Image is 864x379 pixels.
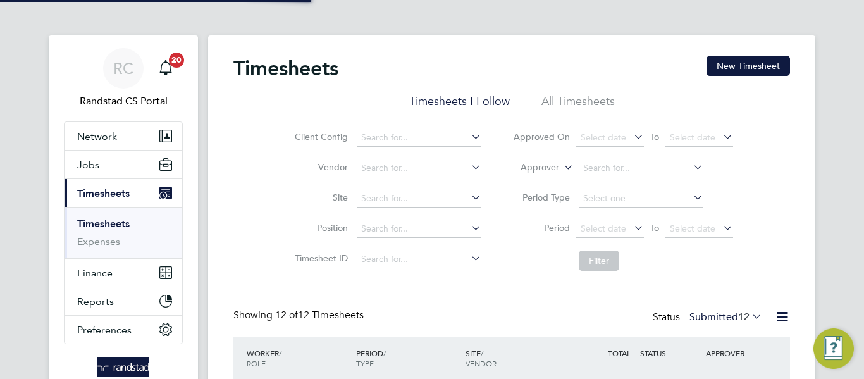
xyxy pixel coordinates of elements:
span: ROLE [247,358,266,368]
input: Search for... [579,159,703,177]
input: Select one [579,190,703,208]
span: Select date [581,132,626,143]
span: To [646,128,663,145]
span: TYPE [356,358,374,368]
div: STATUS [637,342,703,364]
button: Jobs [65,151,182,178]
span: Select date [670,132,715,143]
label: Approver [502,161,559,174]
button: Filter [579,251,619,271]
button: Engage Resource Center [813,328,854,369]
span: RC [113,60,133,77]
span: To [646,220,663,236]
span: Select date [670,223,715,234]
span: Select date [581,223,626,234]
button: Network [65,122,182,150]
li: Timesheets I Follow [409,94,510,116]
a: RCRandstad CS Portal [64,48,183,109]
button: Reports [65,287,182,315]
span: Randstad CS Portal [64,94,183,109]
button: Preferences [65,316,182,344]
label: Client Config [291,131,348,142]
span: Preferences [77,324,132,336]
span: 20 [169,53,184,68]
h2: Timesheets [233,56,338,81]
input: Search for... [357,251,481,268]
a: Expenses [77,235,120,247]
span: VENDOR [466,358,497,368]
div: Showing [233,309,366,322]
label: Submitted [689,311,762,323]
button: Finance [65,259,182,287]
span: 12 [738,311,750,323]
span: TOTAL [608,348,631,358]
span: / [279,348,281,358]
label: Period [513,222,570,233]
span: / [481,348,483,358]
label: Site [291,192,348,203]
label: Timesheet ID [291,252,348,264]
label: Period Type [513,192,570,203]
div: APPROVER [703,342,768,364]
div: WORKER [244,342,353,375]
input: Search for... [357,190,481,208]
input: Search for... [357,220,481,238]
span: Finance [77,267,113,279]
span: 12 of [275,309,298,321]
div: Timesheets [65,207,182,258]
label: Approved On [513,131,570,142]
div: PERIOD [353,342,462,375]
span: Jobs [77,159,99,171]
button: Timesheets [65,179,182,207]
input: Search for... [357,129,481,147]
label: Position [291,222,348,233]
span: 12 Timesheets [275,309,364,321]
span: Reports [77,295,114,308]
a: Timesheets [77,218,130,230]
span: Network [77,130,117,142]
a: 20 [153,48,178,89]
button: New Timesheet [707,56,790,76]
input: Search for... [357,159,481,177]
img: randstad-logo-retina.png [97,357,150,377]
span: Timesheets [77,187,130,199]
div: SITE [462,342,572,375]
span: / [383,348,386,358]
li: All Timesheets [541,94,615,116]
a: Go to home page [64,357,183,377]
div: Status [653,309,765,326]
label: Vendor [291,161,348,173]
